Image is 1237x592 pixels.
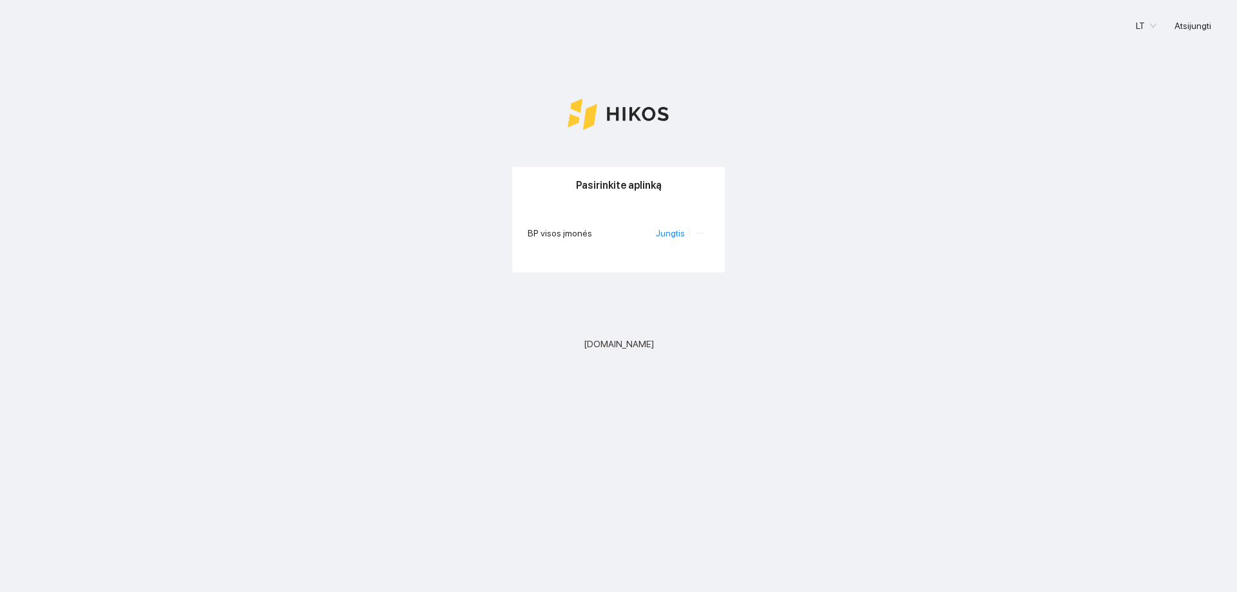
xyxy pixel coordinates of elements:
[1164,15,1222,36] button: Atsijungti
[1175,19,1211,33] span: Atsijungti
[528,167,709,204] div: Pasirinkite aplinką
[1136,16,1156,35] span: LT
[656,228,685,238] a: Jungtis
[584,337,654,351] span: [DOMAIN_NAME]
[695,229,704,238] span: ellipsis
[528,218,709,248] li: BP visos įmonės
